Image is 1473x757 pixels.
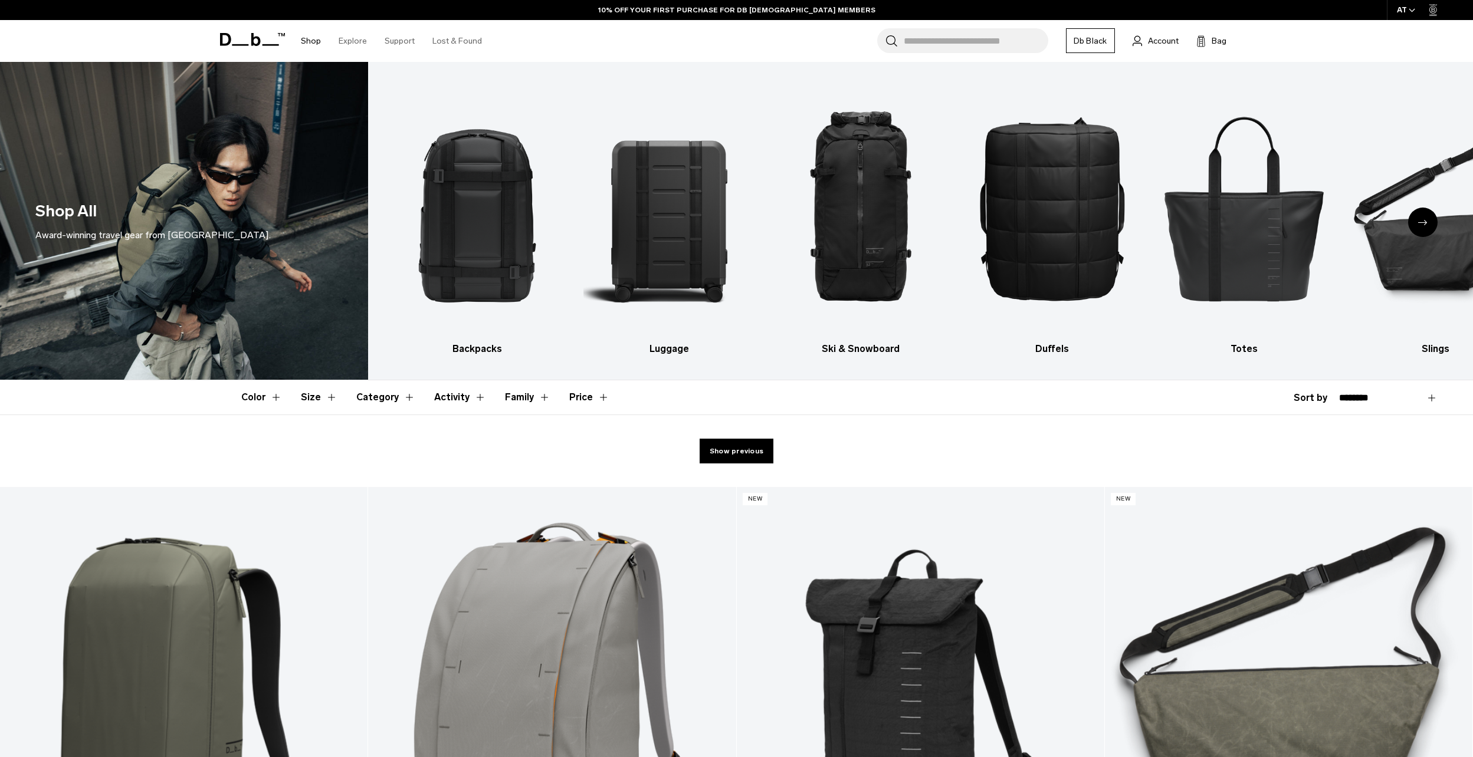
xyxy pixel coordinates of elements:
h3: Totes [1159,342,1330,356]
a: Db Totes [1159,80,1330,356]
a: Db Luggage [583,80,754,356]
li: 2 / 10 [583,80,754,356]
li: 3 / 10 [775,80,946,356]
button: Toggle Filter [356,380,415,414]
li: 4 / 10 [967,80,1138,356]
img: Db [775,80,946,336]
button: Bag [1196,34,1226,48]
div: Next slide [1408,208,1438,237]
a: Lost & Found [432,20,482,62]
a: Account [1133,34,1179,48]
button: Toggle Filter [241,380,282,414]
img: Db [967,80,1138,336]
nav: Main Navigation [292,20,491,62]
a: Db Black [1066,28,1115,53]
button: Toggle Filter [505,380,550,414]
h3: Duffels [967,342,1138,356]
a: Explore [339,20,367,62]
p: New [1111,493,1136,505]
h1: Shop All [35,199,97,223]
div: Award-winning travel gear from [GEOGRAPHIC_DATA]. [35,228,271,242]
img: Db [1159,80,1330,336]
button: Toggle Filter [301,380,337,414]
p: New [743,493,768,505]
a: Db Backpacks [392,80,563,356]
li: 1 / 10 [392,80,563,356]
h3: Luggage [583,342,754,356]
span: Bag [1212,35,1226,47]
a: Support [385,20,415,62]
h3: Backpacks [392,342,563,356]
img: Db [392,80,563,336]
a: Db Duffels [967,80,1138,356]
a: Shop [301,20,321,62]
button: Toggle Filter [434,380,486,414]
a: Show previous [700,439,773,463]
span: Account [1148,35,1179,47]
h3: Ski & Snowboard [775,342,946,356]
a: Db Ski & Snowboard [775,80,946,356]
img: Db [583,80,754,336]
a: 10% OFF YOUR FIRST PURCHASE FOR DB [DEMOGRAPHIC_DATA] MEMBERS [598,5,875,15]
li: 5 / 10 [1159,80,1330,356]
button: Toggle Price [569,380,609,414]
